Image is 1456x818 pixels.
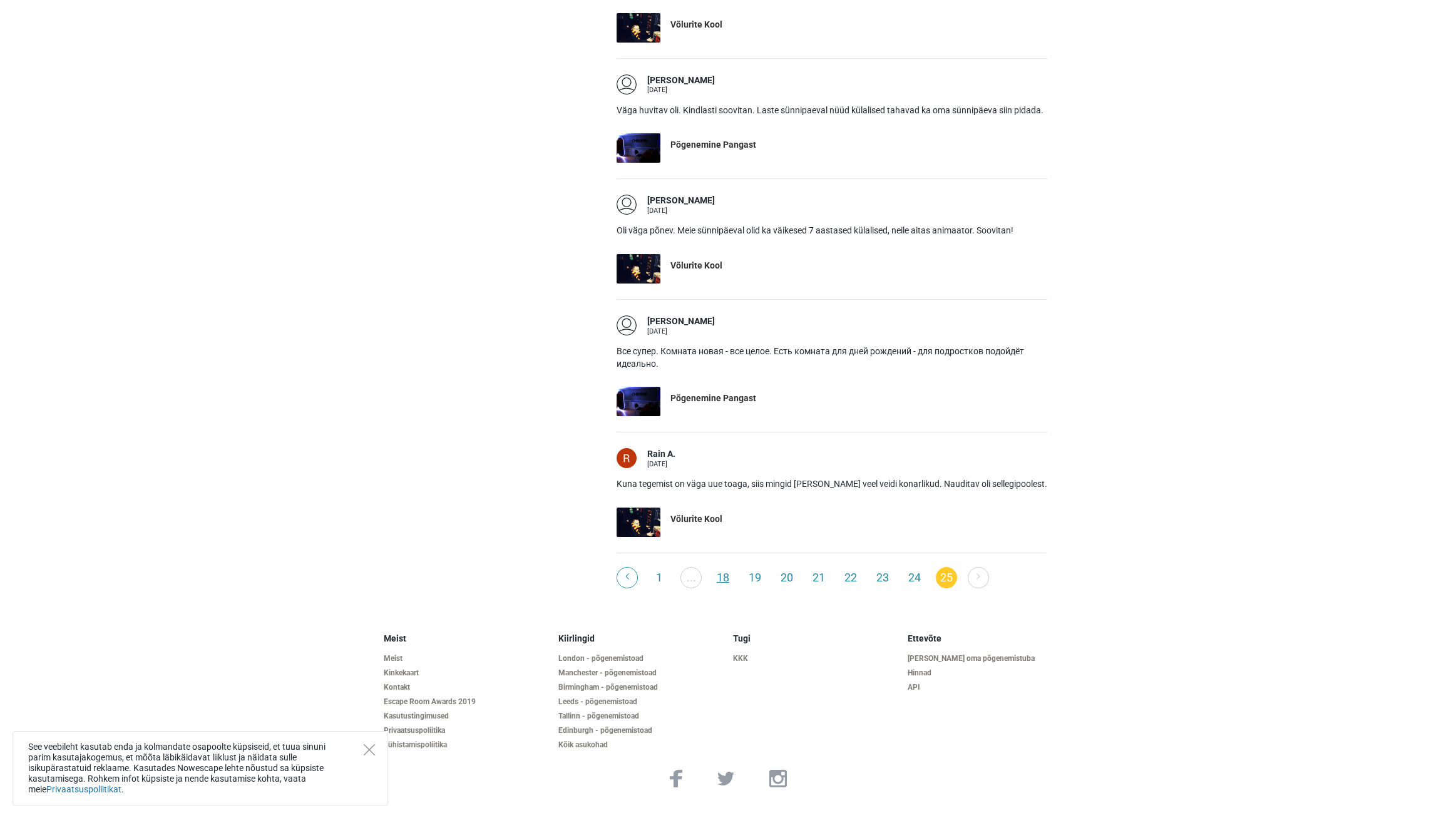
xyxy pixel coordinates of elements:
a: Leeds - põgenemistoad [558,697,723,707]
a: Kontakt [384,683,548,692]
div: [PERSON_NAME] [647,315,715,328]
a: Edinburgh - põgenemistoad [558,726,723,735]
div: [PERSON_NAME] [647,74,715,87]
a: Birmingham - põgenemistoad [558,683,723,692]
a: Võlurite Kool Võlurite Kool [617,508,1047,537]
a: Meist [384,654,548,663]
a: [PERSON_NAME] oma põgenemistuba [908,654,1072,663]
a: 21 [808,567,829,588]
a: 22 [840,567,861,588]
img: Põgenemine Pangast [617,133,660,163]
div: Põgenemine Pangast [670,392,756,405]
div: [DATE] [647,328,715,335]
a: London - põgenemistoad [558,654,723,663]
a: Privaatsuspoliitikat [46,784,121,794]
a: Privaatsuspoliitika [384,726,548,735]
a: Põgenemine Pangast Põgenemine Pangast [617,387,1047,416]
div: Rain A. [647,448,675,461]
a: 18 [712,567,734,588]
a: 23 [872,567,893,588]
div: [PERSON_NAME] [647,195,715,207]
a: Kasutustingimused [384,712,548,721]
a: Tallinn - põgenemistoad [558,712,723,721]
a: Hinnad [908,668,1072,678]
h5: Kiirlingid [558,633,723,644]
div: Põgenemine Pangast [670,139,756,151]
a: Manchester - põgenemistoad [558,668,723,678]
span: 25 [936,567,957,588]
a: 1 [649,567,670,588]
img: Võlurite Kool [617,254,660,284]
p: Все супер. Комната новая - все целое. Есть комната для дней рождений - для подростков подойдёт ид... [617,345,1047,370]
a: Escape Room Awards 2019 [384,697,548,707]
div: See veebileht kasutab enda ja kolmandate osapoolte küpsiseid, et tuua sinuni parim kasutajakogemu... [13,731,388,805]
div: Võlurite Kool [670,19,722,31]
a: Võlurite Kool Võlurite Kool [617,254,1047,284]
a: 19 [744,567,766,588]
a: KKK [733,654,898,663]
div: Võlurite Kool [670,260,722,272]
img: Võlurite Kool [617,508,660,537]
h5: Ettevõte [908,633,1072,644]
a: Võlurite Kool Võlurite Kool [617,13,1047,43]
div: [DATE] [647,86,715,93]
a: Kõik asukohad [558,740,723,750]
p: Väga huvitav oli. Kindlasti soovitan. Laste sünnipaeval nüüd külalised tahavad ka oma sünnipäeva ... [617,105,1047,117]
a: Põgenemine Pangast Põgenemine Pangast [617,133,1047,163]
a: 24 [904,567,925,588]
h5: Meist [384,633,548,644]
div: [DATE] [647,461,675,468]
button: Close [364,744,375,755]
a: 20 [776,567,797,588]
a: Kinkekaart [384,668,548,678]
img: Põgenemine Pangast [617,387,660,416]
img: Võlurite Kool [617,13,660,43]
p: Oli väga põnev. Meie sünnipäeval olid ka väikesed 7 aastased külalised, neile aitas animaator. So... [617,225,1047,237]
div: [DATE] [647,207,715,214]
p: Kuna tegemist on väga uue toaga, siis mingid [PERSON_NAME] veel veidi konarlikud. Nauditav oli se... [617,478,1047,491]
div: Võlurite Kool [670,513,722,526]
a: Tühistamispoliitika [384,740,548,750]
a: API [908,683,1072,692]
h5: Tugi [733,633,898,644]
